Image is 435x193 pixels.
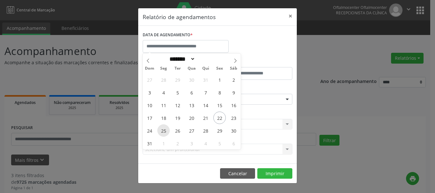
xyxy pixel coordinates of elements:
span: Sáb [227,66,241,71]
label: DATA DE AGENDAMENTO [143,30,193,40]
span: Agosto 20, 2025 [185,112,198,124]
span: Agosto 29, 2025 [213,124,226,137]
span: Julho 30, 2025 [185,73,198,86]
span: Setembro 2, 2025 [171,137,184,149]
span: Setembro 1, 2025 [157,137,170,149]
span: Ter [171,66,185,71]
span: Dom [143,66,157,71]
span: Agosto 17, 2025 [143,112,156,124]
span: Agosto 15, 2025 [213,99,226,111]
button: Imprimir [257,168,292,179]
span: Agosto 14, 2025 [199,99,212,111]
span: Agosto 25, 2025 [157,124,170,137]
h5: Relatório de agendamentos [143,13,216,21]
span: Agosto 6, 2025 [185,86,198,99]
span: Agosto 23, 2025 [227,112,240,124]
span: Agosto 9, 2025 [227,86,240,99]
span: Setembro 3, 2025 [185,137,198,149]
span: Agosto 21, 2025 [199,112,212,124]
span: Agosto 24, 2025 [143,124,156,137]
span: Agosto 27, 2025 [185,124,198,137]
span: Agosto 18, 2025 [157,112,170,124]
span: Agosto 11, 2025 [157,99,170,111]
span: Setembro 5, 2025 [213,137,226,149]
span: Qui [199,66,213,71]
span: Julho 27, 2025 [143,73,156,86]
span: Julho 29, 2025 [171,73,184,86]
span: Agosto 3, 2025 [143,86,156,99]
span: Agosto 5, 2025 [171,86,184,99]
span: Agosto 30, 2025 [227,124,240,137]
span: Setembro 6, 2025 [227,137,240,149]
span: Agosto 28, 2025 [199,124,212,137]
span: Agosto 16, 2025 [227,99,240,111]
select: Month [167,56,195,62]
span: Agosto 12, 2025 [171,99,184,111]
span: Agosto 22, 2025 [213,112,226,124]
span: Agosto 26, 2025 [171,124,184,137]
span: Agosto 4, 2025 [157,86,170,99]
span: Agosto 7, 2025 [199,86,212,99]
span: Julho 31, 2025 [199,73,212,86]
span: Agosto 10, 2025 [143,99,156,111]
span: Agosto 2, 2025 [227,73,240,86]
button: Close [284,8,297,24]
span: Agosto 19, 2025 [171,112,184,124]
label: ATÉ [219,57,292,67]
span: Seg [157,66,171,71]
span: Agosto 13, 2025 [185,99,198,111]
span: Agosto 1, 2025 [213,73,226,86]
input: Year [195,56,216,62]
span: Qua [185,66,199,71]
span: Julho 28, 2025 [157,73,170,86]
button: Cancelar [220,168,255,179]
span: Setembro 4, 2025 [199,137,212,149]
span: Sex [213,66,227,71]
span: Agosto 31, 2025 [143,137,156,149]
span: Agosto 8, 2025 [213,86,226,99]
